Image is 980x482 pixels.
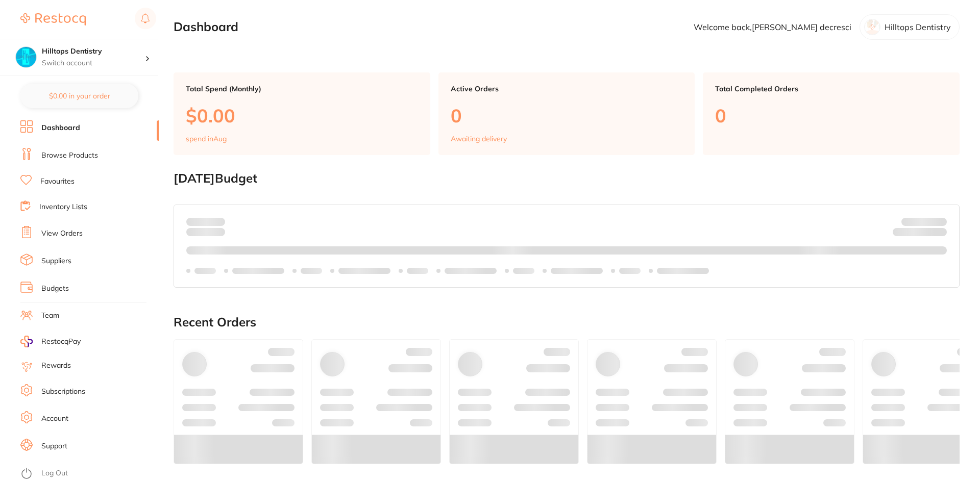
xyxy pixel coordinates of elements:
[42,46,145,57] h4: Hilltops Dentistry
[451,135,507,143] p: Awaiting delivery
[41,284,69,294] a: Budgets
[186,135,227,143] p: spend in Aug
[901,217,947,225] p: Budget:
[174,171,960,186] h2: [DATE] Budget
[513,267,534,275] p: Labels
[186,105,418,126] p: $0.00
[20,466,156,482] button: Log Out
[20,8,86,31] a: Restocq Logo
[41,387,85,397] a: Subscriptions
[619,267,641,275] p: Labels
[41,414,68,424] a: Account
[16,47,36,67] img: Hilltops Dentistry
[41,361,71,371] a: Rewards
[927,217,947,226] strong: $NaN
[451,85,683,93] p: Active Orders
[20,84,138,108] button: $0.00 in your order
[929,230,947,239] strong: $0.00
[41,337,81,347] span: RestocqPay
[451,105,683,126] p: 0
[232,267,284,275] p: Labels extended
[885,22,951,32] p: Hilltops Dentistry
[42,58,145,68] p: Switch account
[893,226,947,238] p: Remaining:
[20,13,86,26] img: Restocq Logo
[174,315,960,329] h2: Recent Orders
[186,217,225,225] p: Spent:
[186,85,418,93] p: Total Spend (Monthly)
[174,72,430,155] a: Total Spend (Monthly)$0.00spend inAug
[694,22,851,32] p: Welcome back, [PERSON_NAME] decresci
[407,267,428,275] p: Labels
[715,85,947,93] p: Total Completed Orders
[20,336,81,347] a: RestocqPay
[174,20,238,34] h2: Dashboard
[301,267,322,275] p: Labels
[41,468,68,478] a: Log Out
[41,441,67,451] a: Support
[40,176,75,187] a: Favourites
[194,267,216,275] p: Labels
[338,267,390,275] p: Labels extended
[41,256,71,266] a: Suppliers
[20,336,33,347] img: RestocqPay
[703,72,960,155] a: Total Completed Orders0
[41,311,59,321] a: Team
[438,72,695,155] a: Active Orders0Awaiting delivery
[41,229,83,239] a: View Orders
[657,267,709,275] p: Labels extended
[207,217,225,226] strong: $0.00
[41,150,98,161] a: Browse Products
[41,123,80,133] a: Dashboard
[445,267,497,275] p: Labels extended
[39,202,87,212] a: Inventory Lists
[186,226,225,238] p: month
[551,267,603,275] p: Labels extended
[715,105,947,126] p: 0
